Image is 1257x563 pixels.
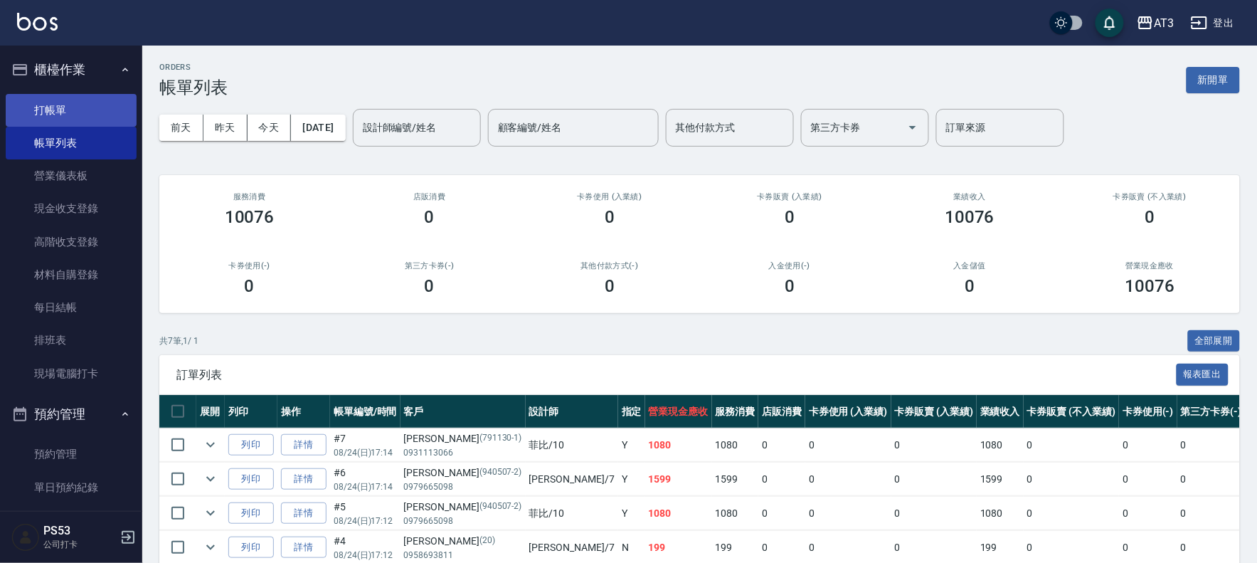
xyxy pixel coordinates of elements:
[200,434,221,456] button: expand row
[1125,276,1175,296] h3: 10076
[785,207,795,227] h3: 0
[645,497,712,530] td: 1080
[228,468,274,490] button: 列印
[645,428,712,462] td: 1080
[6,504,137,537] a: 單週預約紀錄
[176,368,1177,382] span: 訂單列表
[291,115,345,141] button: [DATE]
[1177,497,1246,530] td: 0
[225,207,275,227] h3: 10076
[159,115,203,141] button: 前天
[1187,67,1240,93] button: 新開單
[618,497,645,530] td: Y
[1154,14,1174,32] div: AT3
[1077,192,1223,201] h2: 卡券販賣 (不入業績)
[425,207,435,227] h3: 0
[159,78,228,98] h3: 帳單列表
[1145,207,1155,227] h3: 0
[1177,428,1246,462] td: 0
[6,226,137,258] a: 高階收支登錄
[618,428,645,462] td: Y
[1185,10,1240,36] button: 登出
[200,503,221,524] button: expand row
[1119,395,1177,428] th: 卡券使用(-)
[526,428,618,462] td: 菲比 /10
[43,538,116,551] p: 公司打卡
[11,523,40,552] img: Person
[805,395,891,428] th: 卡券使用 (入業績)
[977,395,1024,428] th: 業績收入
[334,549,397,562] p: 08/24 (日) 17:12
[6,159,137,192] a: 營業儀表板
[334,480,397,493] p: 08/24 (日) 17:14
[248,115,292,141] button: 今天
[159,63,228,72] h2: ORDERS
[891,497,977,530] td: 0
[605,276,615,296] h3: 0
[425,276,435,296] h3: 0
[281,537,327,559] a: 詳情
[1177,463,1246,496] td: 0
[1077,261,1223,270] h2: 營業現金應收
[281,503,327,525] a: 詳情
[6,94,137,127] a: 打帳單
[758,463,805,496] td: 0
[281,468,327,490] a: 詳情
[228,434,274,456] button: 列印
[1187,73,1240,86] a: 新開單
[404,480,522,493] p: 0979665098
[965,276,975,296] h3: 0
[401,395,526,428] th: 客戶
[330,463,401,496] td: #6
[356,261,502,270] h2: 第三方卡券(-)
[977,497,1024,530] td: 1080
[6,438,137,470] a: 預約管理
[6,127,137,159] a: 帳單列表
[1024,497,1119,530] td: 0
[404,549,522,562] p: 0958693811
[712,497,759,530] td: 1080
[159,335,198,347] p: 共 7 筆, 1 / 1
[404,431,522,446] div: [PERSON_NAME]
[6,51,137,88] button: 櫃檯作業
[605,207,615,227] h3: 0
[977,463,1024,496] td: 1599
[805,497,891,530] td: 0
[6,258,137,291] a: 材料自購登錄
[891,428,977,462] td: 0
[758,428,805,462] td: 0
[1177,364,1229,386] button: 報表匯出
[479,431,522,446] p: (791130-1)
[404,446,522,459] p: 0931113066
[712,463,759,496] td: 1599
[1188,330,1241,352] button: 全部展開
[1024,395,1119,428] th: 卡券販賣 (不入業績)
[1024,428,1119,462] td: 0
[1119,463,1177,496] td: 0
[897,192,1043,201] h2: 業績收入
[1024,463,1119,496] td: 0
[404,465,522,480] div: [PERSON_NAME]
[716,192,862,201] h2: 卡券販賣 (入業績)
[1096,9,1124,37] button: save
[200,537,221,558] button: expand row
[897,261,1043,270] h2: 入金儲值
[330,395,401,428] th: 帳單編號/時間
[6,192,137,225] a: 現金收支登錄
[281,434,327,456] a: 詳情
[404,534,522,549] div: [PERSON_NAME]
[536,261,682,270] h2: 其他付款方式(-)
[330,428,401,462] td: #7
[203,115,248,141] button: 昨天
[228,537,274,559] button: 列印
[1119,497,1177,530] td: 0
[176,192,322,201] h3: 服務消費
[945,207,995,227] h3: 10076
[758,395,805,428] th: 店販消費
[618,463,645,496] td: Y
[200,468,221,490] button: expand row
[977,428,1024,462] td: 1080
[1177,367,1229,381] a: 報表匯出
[277,395,330,428] th: 操作
[891,463,977,496] td: 0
